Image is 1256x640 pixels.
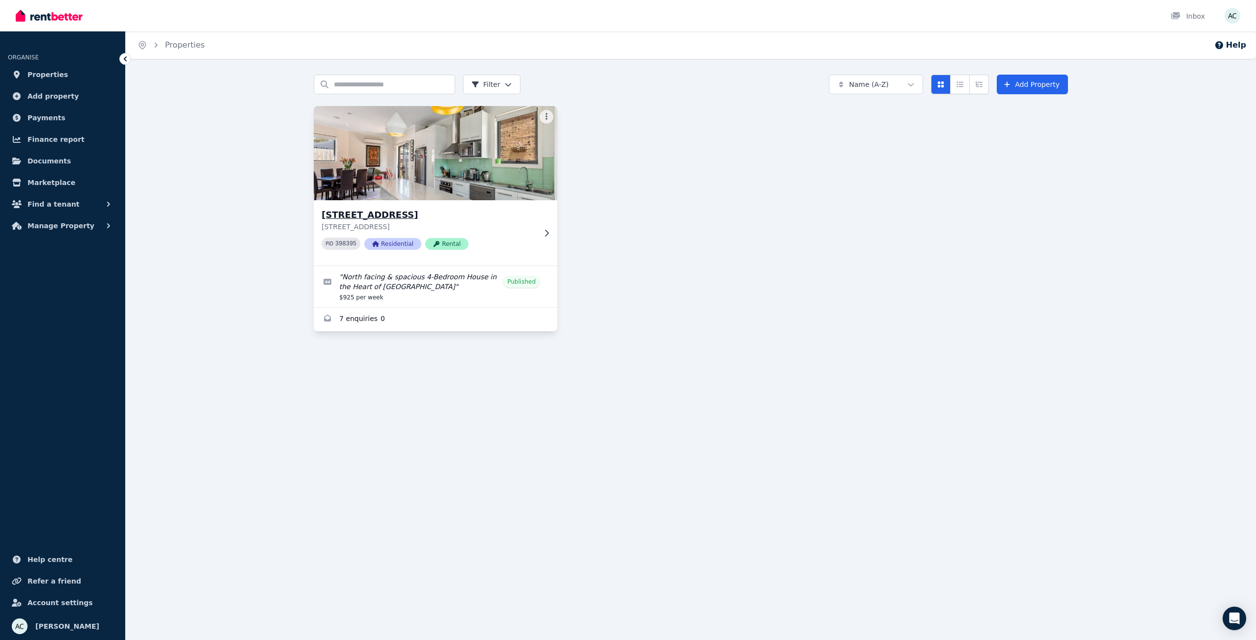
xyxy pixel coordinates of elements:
[1171,11,1205,21] div: Inbox
[8,194,117,214] button: Find a tenant
[8,173,117,192] a: Marketplace
[35,620,99,632] span: [PERSON_NAME]
[27,177,75,188] span: Marketplace
[8,54,39,61] span: ORGANISE
[463,75,520,94] button: Filter
[27,133,84,145] span: Finance report
[27,155,71,167] span: Documents
[16,8,82,23] img: RentBetter
[308,104,564,203] img: 7 Salisbury St, Newport
[471,80,500,89] span: Filter
[8,130,117,149] a: Finance report
[12,618,27,634] img: Alister Cole
[322,222,536,232] p: [STREET_ADDRESS]
[997,75,1068,94] a: Add Property
[540,110,553,124] button: More options
[969,75,989,94] button: Expanded list view
[950,75,970,94] button: Compact list view
[27,90,79,102] span: Add property
[1223,607,1246,630] div: Open Intercom Messenger
[8,593,117,613] a: Account settings
[8,108,117,128] a: Payments
[931,75,989,94] div: View options
[126,31,217,59] nav: Breadcrumb
[8,571,117,591] a: Refer a friend
[314,308,557,331] a: Enquiries for 7 Salisbury St, Newport
[322,208,536,222] h3: [STREET_ADDRESS]
[27,554,73,565] span: Help centre
[849,80,889,89] span: Name (A-Z)
[425,238,468,250] span: Rental
[27,69,68,80] span: Properties
[27,198,80,210] span: Find a tenant
[335,240,356,247] code: 398395
[829,75,923,94] button: Name (A-Z)
[8,65,117,84] a: Properties
[314,106,557,266] a: 7 Salisbury St, Newport[STREET_ADDRESS][STREET_ADDRESS]PID 398395ResidentialRental
[27,112,65,124] span: Payments
[1214,39,1246,51] button: Help
[931,75,951,94] button: Card view
[27,575,81,587] span: Refer a friend
[8,216,117,236] button: Manage Property
[165,40,205,50] a: Properties
[8,151,117,171] a: Documents
[326,241,333,246] small: PID
[27,597,93,609] span: Account settings
[8,86,117,106] a: Add property
[1225,8,1240,24] img: Alister Cole
[8,550,117,569] a: Help centre
[364,238,421,250] span: Residential
[314,266,557,307] a: Edit listing: North facing & spacious 4-Bedroom House in the Heart of Newport
[27,220,94,232] span: Manage Property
